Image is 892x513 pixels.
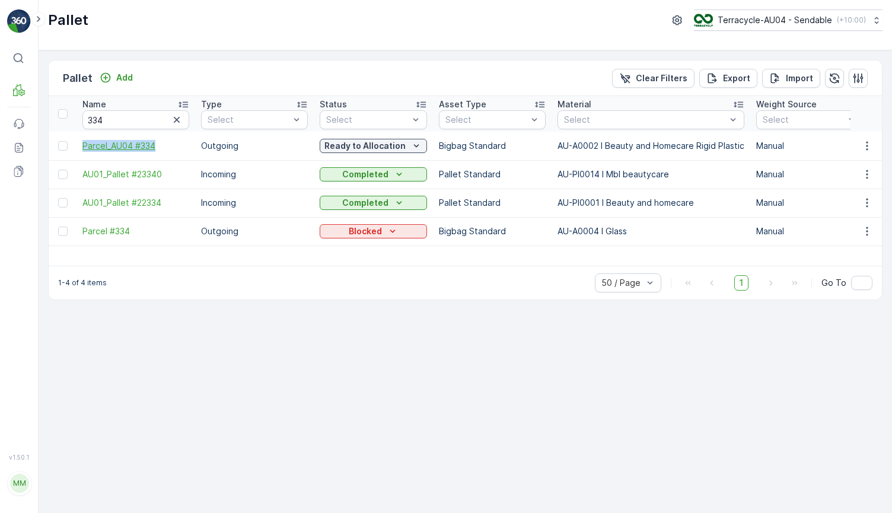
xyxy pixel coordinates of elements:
p: Terracycle-AU04 - Sendable [718,14,832,26]
input: Search [82,110,189,129]
p: Pallet [48,11,88,30]
p: Ready to Allocation [324,140,406,152]
p: AU-PI0014 I Mbl beautycare [557,168,744,180]
button: Add [95,71,138,85]
button: Blocked [320,224,427,238]
button: Ready to Allocation [320,139,427,153]
p: Incoming [201,168,308,180]
span: v 1.50.1 [7,454,31,461]
p: Select [208,114,289,126]
p: Status [320,98,347,110]
p: Bigbag Standard [439,225,546,237]
p: Manual [756,140,863,152]
button: MM [7,463,31,504]
span: Go To [821,277,846,289]
p: Select [326,114,409,126]
div: Toggle Row Selected [58,227,68,236]
p: Clear Filters [636,72,687,84]
p: Name [82,98,106,110]
p: Bigbag Standard [439,140,546,152]
button: Import [762,69,820,88]
p: Weight Source [756,98,817,110]
p: Manual [756,197,863,209]
button: Terracycle-AU04 - Sendable(+10:00) [694,9,883,31]
p: Blocked [349,225,382,237]
p: Export [723,72,750,84]
div: MM [10,474,29,493]
p: Add [116,72,133,84]
button: Completed [320,196,427,210]
p: ( +10:00 ) [837,15,866,25]
p: Pallet [63,70,93,87]
p: Completed [342,197,388,209]
p: Manual [756,225,863,237]
a: AU01_Pallet #22334 [82,197,189,209]
p: Manual [756,168,863,180]
a: AU01_Pallet #23340 [82,168,189,180]
p: 1-4 of 4 items [58,278,107,288]
button: Export [699,69,757,88]
p: Incoming [201,197,308,209]
p: Outgoing [201,225,308,237]
p: Select [564,114,726,126]
button: Clear Filters [612,69,695,88]
div: Toggle Row Selected [58,198,68,208]
p: AU-A0004 I Glass [557,225,744,237]
p: AU-PI0001 I Beauty and homecare [557,197,744,209]
p: Material [557,98,591,110]
p: Completed [342,168,388,180]
span: 1 [734,275,748,291]
p: Outgoing [201,140,308,152]
a: Parcel #334 [82,225,189,237]
img: terracycle_logo.png [694,14,713,27]
p: Type [201,98,222,110]
p: AU-A0002 I Beauty and Homecare Rigid Plastic [557,140,744,152]
p: Select [763,114,845,126]
p: Pallet Standard [439,197,546,209]
a: Parcel_AU04 #334 [82,140,189,152]
p: Pallet Standard [439,168,546,180]
button: Completed [320,167,427,181]
div: Toggle Row Selected [58,170,68,179]
p: Asset Type [439,98,486,110]
div: Toggle Row Selected [58,141,68,151]
img: logo [7,9,31,33]
p: Select [445,114,527,126]
p: Import [786,72,813,84]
